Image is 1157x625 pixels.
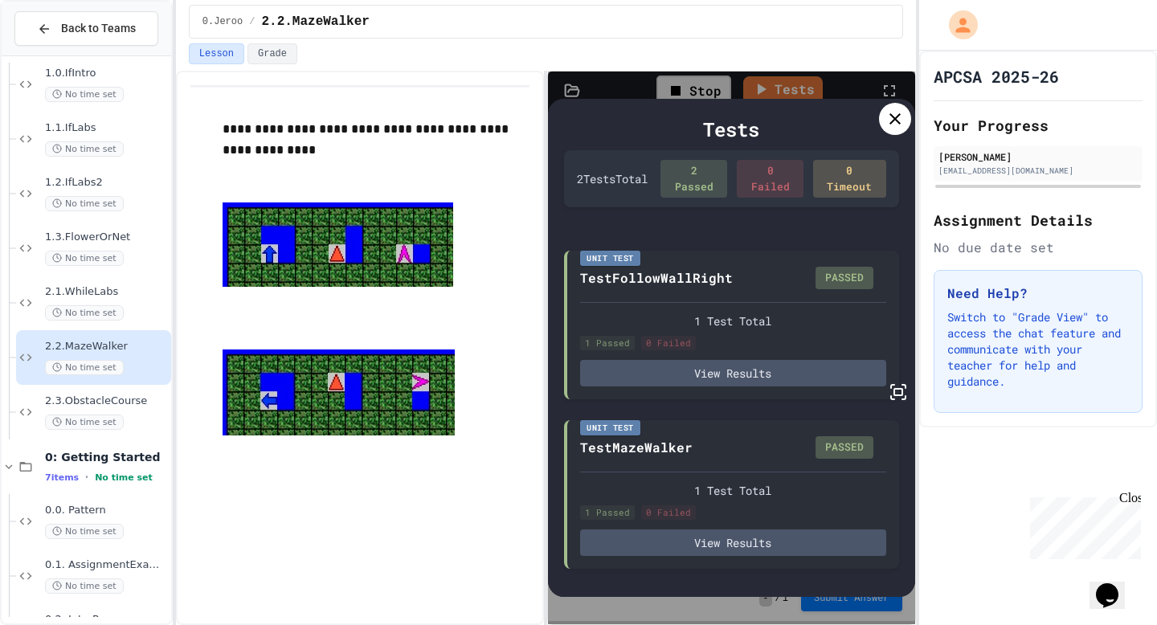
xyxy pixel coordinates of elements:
span: 2.3.ObstacleCourse [45,394,168,408]
div: Unit Test [580,251,640,266]
span: Back to Teams [61,20,136,37]
span: No time set [45,305,124,321]
div: [PERSON_NAME] [938,149,1138,164]
span: No time set [45,415,124,430]
div: Unit Test [580,420,640,435]
div: [EMAIL_ADDRESS][DOMAIN_NAME] [938,165,1138,177]
div: Chat with us now!Close [6,6,111,102]
h2: Assignment Details [934,209,1143,231]
span: No time set [45,196,124,211]
span: No time set [45,524,124,539]
button: View Results [580,360,885,386]
span: No time set [95,472,153,483]
span: No time set [45,251,124,266]
span: 1.3.FlowerOrNet [45,231,168,244]
span: No time set [45,578,124,594]
div: PASSED [816,267,873,289]
span: 7 items [45,472,79,483]
div: 2 Passed [660,160,727,198]
button: Grade [247,43,297,64]
h1: APCSA 2025-26 [934,65,1059,88]
div: 1 Test Total [580,312,885,329]
span: 0.1. AssignmentExample [45,558,168,572]
span: 2.2.MazeWalker [45,340,168,353]
div: 1 Passed [580,505,635,521]
div: 1 Test Total [580,482,885,499]
div: 1 Passed [580,336,635,351]
iframe: chat widget [1024,491,1141,559]
div: TestFollowWallRight [580,268,733,288]
p: Switch to "Grade View" to access the chat feature and communicate with your teacher for help and ... [947,309,1129,390]
div: 0 Timeout [813,160,885,198]
span: / [249,15,255,28]
button: View Results [580,529,885,556]
span: No time set [45,141,124,157]
div: TestMazeWalker [580,438,693,457]
span: 1.1.IfLabs [45,121,168,135]
div: Tests [564,115,898,144]
span: 1.2.IfLabs2 [45,176,168,190]
div: No due date set [934,238,1143,257]
span: 0.0. Pattern [45,504,168,517]
span: 0: Getting Started [45,450,168,464]
div: 0 Failed [641,336,696,351]
iframe: chat widget [1090,561,1141,609]
span: No time set [45,360,124,375]
h3: Need Help? [947,284,1129,303]
div: 0 Failed [737,160,803,198]
span: 0.Jeroo [202,15,243,28]
div: My Account [932,6,982,43]
div: PASSED [816,436,873,459]
span: 2.1.WhileLabs [45,285,168,299]
span: 2.2.MazeWalker [261,12,369,31]
button: Back to Teams [14,11,158,46]
span: 1.0.IfIntro [45,67,168,80]
span: • [85,471,88,484]
div: 0 Failed [641,505,696,521]
span: No time set [45,87,124,102]
div: 2 Test s Total [577,170,648,187]
button: Lesson [189,43,244,64]
h2: Your Progress [934,114,1143,137]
